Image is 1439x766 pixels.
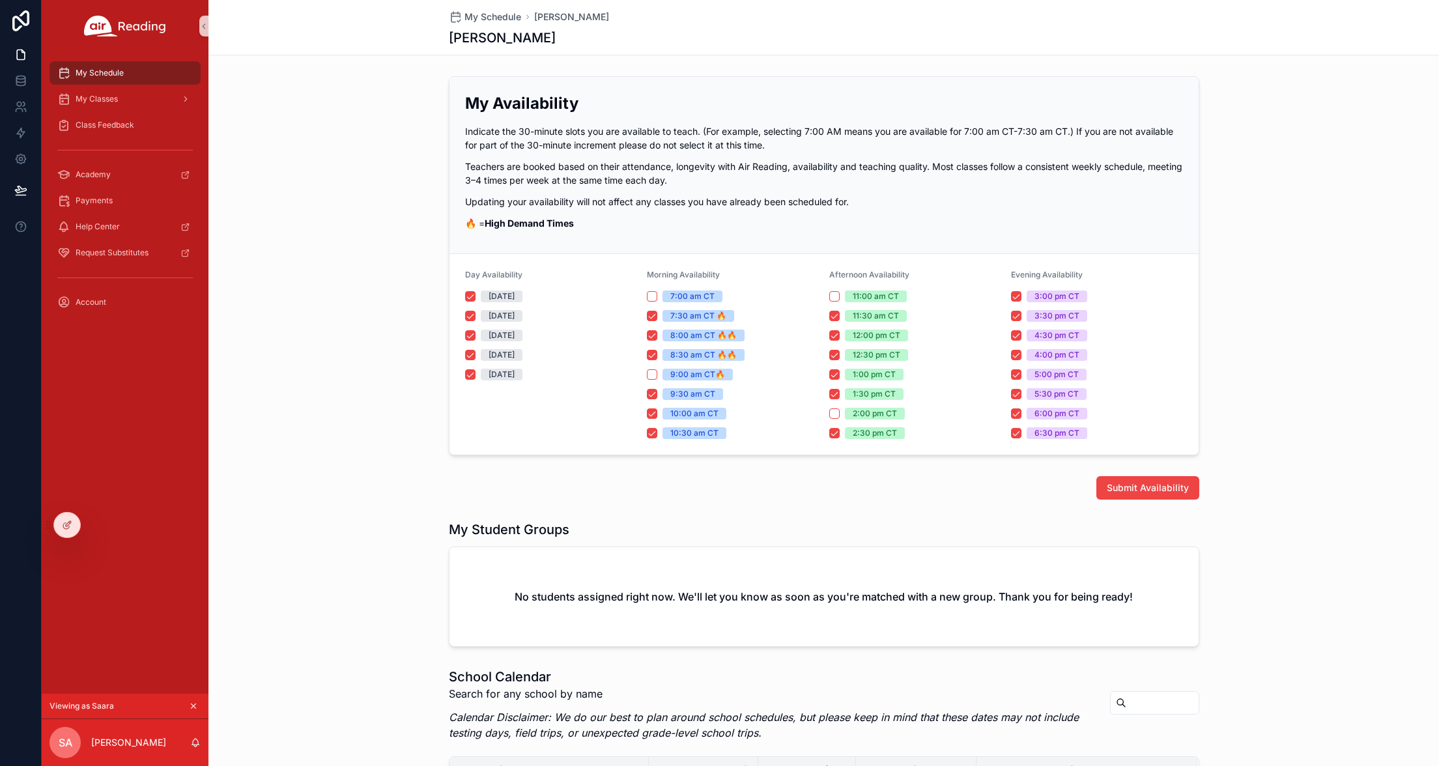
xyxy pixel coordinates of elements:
div: 3:30 pm CT [1034,310,1079,322]
div: 6:30 pm CT [1034,427,1079,439]
em: Calendar Disclaimer: We do our best to plan around school schedules, but please keep in mind that... [449,711,1079,739]
div: 9:00 am CT🔥 [670,369,725,380]
div: 10:00 am CT [670,408,719,419]
div: 6:00 pm CT [1034,408,1079,419]
p: Updating your availability will not affect any classes you have already been scheduled for. [465,195,1183,208]
span: Submit Availability [1107,481,1189,494]
a: Academy [50,163,201,186]
div: [DATE] [489,330,515,341]
span: My Schedule [464,10,521,23]
div: 1:00 pm CT [853,369,896,380]
div: 7:30 am CT 🔥 [670,310,726,322]
h2: No students assigned right now. We'll let you know as soon as you're matched with a new group. Th... [515,589,1133,604]
p: Teachers are booked based on their attendance, longevity with Air Reading, availability and teach... [465,160,1183,187]
span: Academy [76,169,111,180]
h1: My Student Groups [449,520,569,539]
div: 12:00 pm CT [853,330,900,341]
div: 1:30 pm CT [853,388,896,400]
div: 8:30 am CT 🔥🔥 [670,349,737,361]
div: 12:30 pm CT [853,349,900,361]
div: 5:00 pm CT [1034,369,1079,380]
div: 4:30 pm CT [1034,330,1079,341]
p: Search for any school by name [449,686,1100,702]
p: Indicate the 30-minute slots you are available to teach. (For example, selecting 7:00 AM means yo... [465,124,1183,152]
h1: [PERSON_NAME] [449,29,556,47]
div: 10:30 am CT [670,427,719,439]
div: 9:30 am CT [670,388,715,400]
p: [PERSON_NAME] [91,736,166,749]
a: Class Feedback [50,113,201,137]
a: My Classes [50,87,201,111]
span: Morning Availability [647,270,720,279]
img: App logo [84,16,166,36]
button: Submit Availability [1096,476,1199,500]
a: My Schedule [449,10,521,23]
a: Request Substitutes [50,241,201,264]
div: 4:00 pm CT [1034,349,1079,361]
span: Viewing as Saara [50,701,114,711]
span: Class Feedback [76,120,134,130]
a: [PERSON_NAME] [534,10,609,23]
div: 11:00 am CT [853,291,899,302]
span: SA [59,735,72,750]
div: 3:00 pm CT [1034,291,1079,302]
span: Request Substitutes [76,248,149,258]
strong: High Demand Times [485,218,574,229]
div: 8:00 am CT 🔥🔥 [670,330,737,341]
span: Payments [76,195,113,206]
span: My Schedule [76,68,124,78]
div: [DATE] [489,349,515,361]
h1: School Calendar [449,668,1100,686]
p: 🔥 = [465,216,1183,230]
a: Payments [50,189,201,212]
a: Account [50,291,201,314]
div: 7:00 am CT [670,291,715,302]
span: Help Center [76,221,120,232]
a: My Schedule [50,61,201,85]
span: Afternoon Availability [829,270,909,279]
a: Help Center [50,215,201,238]
div: 5:30 pm CT [1034,388,1079,400]
div: scrollable content [42,52,208,331]
div: 2:30 pm CT [853,427,897,439]
div: 11:30 am CT [853,310,899,322]
div: [DATE] [489,310,515,322]
span: My Classes [76,94,118,104]
span: Account [76,297,106,307]
h2: My Availability [465,92,1183,114]
div: [DATE] [489,369,515,380]
div: 2:00 pm CT [853,408,897,419]
span: Evening Availability [1011,270,1083,279]
span: Day Availability [465,270,522,279]
div: [DATE] [489,291,515,302]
